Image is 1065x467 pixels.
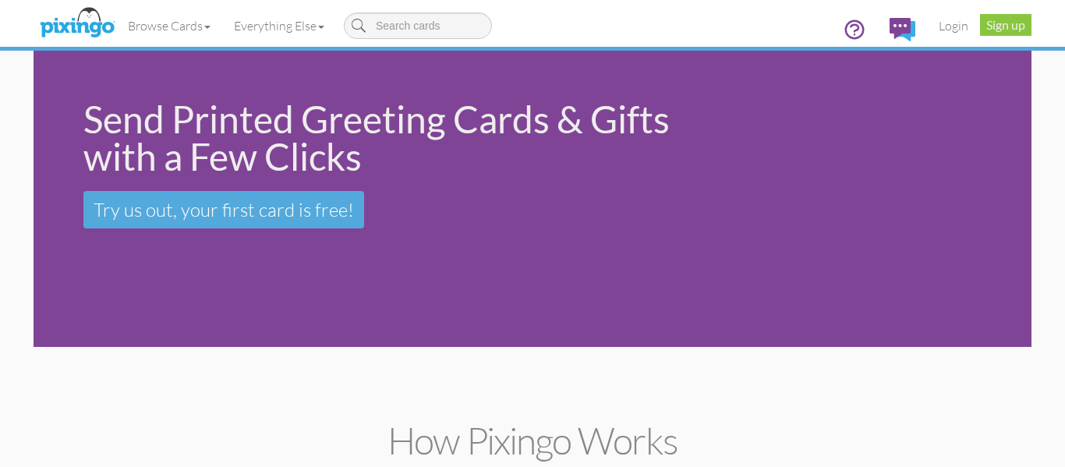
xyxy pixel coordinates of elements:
[61,420,1004,462] h2: How Pixingo works
[83,101,686,175] div: Send Printed Greeting Cards & Gifts with a Few Clicks
[927,6,980,45] a: Login
[344,12,492,39] input: Search cards
[83,191,364,228] a: Try us out, your first card is free!
[36,4,119,43] img: pixingo logo
[222,6,336,45] a: Everything Else
[116,6,222,45] a: Browse Cards
[980,14,1031,36] a: Sign up
[890,18,915,41] img: comments.svg
[94,198,354,221] span: Try us out, your first card is free!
